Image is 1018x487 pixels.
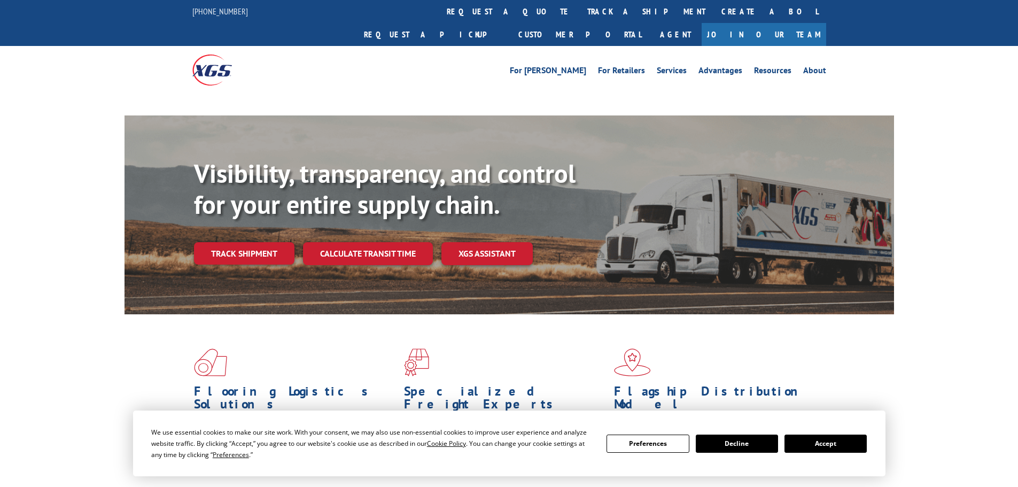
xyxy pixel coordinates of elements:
[657,66,687,78] a: Services
[510,23,649,46] a: Customer Portal
[133,411,885,476] div: Cookie Consent Prompt
[696,435,778,453] button: Decline
[427,439,466,448] span: Cookie Policy
[614,349,651,376] img: xgs-icon-flagship-distribution-model-red
[194,242,294,265] a: Track shipment
[356,23,510,46] a: Request a pickup
[194,157,576,221] b: Visibility, transparency, and control for your entire supply chain.
[404,349,429,376] img: xgs-icon-focused-on-flooring-red
[404,385,606,416] h1: Specialized Freight Experts
[598,66,645,78] a: For Retailers
[754,66,791,78] a: Resources
[614,385,816,416] h1: Flagship Distribution Model
[213,450,249,459] span: Preferences
[194,349,227,376] img: xgs-icon-total-supply-chain-intelligence-red
[784,435,867,453] button: Accept
[649,23,702,46] a: Agent
[194,385,396,416] h1: Flooring Logistics Solutions
[441,242,533,265] a: XGS ASSISTANT
[151,427,594,460] div: We use essential cookies to make our site work. With your consent, we may also use non-essential ...
[607,435,689,453] button: Preferences
[698,66,742,78] a: Advantages
[803,66,826,78] a: About
[192,6,248,17] a: [PHONE_NUMBER]
[702,23,826,46] a: Join Our Team
[303,242,433,265] a: Calculate transit time
[510,66,586,78] a: For [PERSON_NAME]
